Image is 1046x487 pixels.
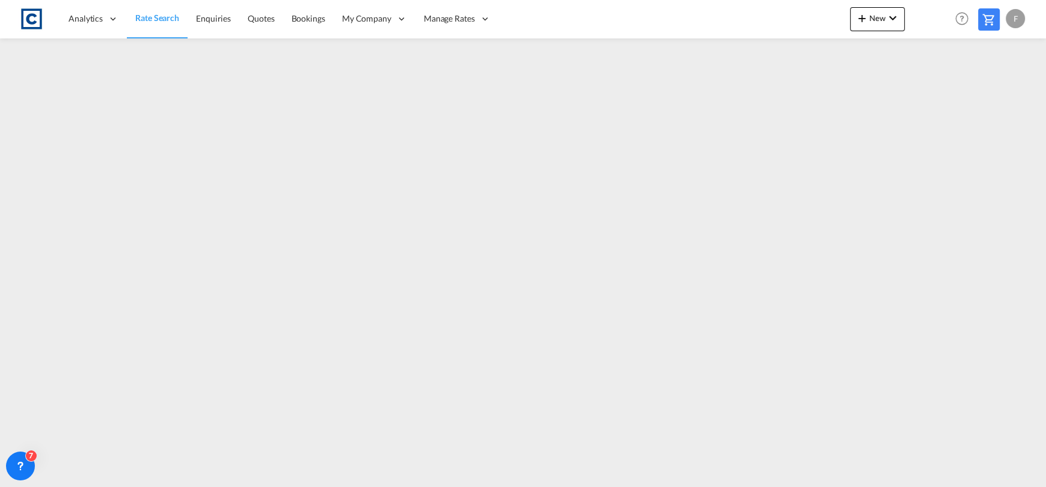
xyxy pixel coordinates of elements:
div: Help [952,8,978,30]
img: 1fdb9190129311efbfaf67cbb4249bed.jpeg [18,5,45,32]
span: Enquiries [196,13,231,23]
span: Analytics [69,13,103,25]
span: Help [952,8,972,29]
div: F [1006,9,1025,28]
span: New [855,13,900,23]
button: icon-plus 400-fgNewicon-chevron-down [850,7,905,31]
span: Quotes [248,13,274,23]
span: Rate Search [135,13,179,23]
md-icon: icon-plus 400-fg [855,11,869,25]
span: My Company [342,13,391,25]
span: Manage Rates [424,13,475,25]
md-icon: icon-chevron-down [885,11,900,25]
span: Bookings [292,13,325,23]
